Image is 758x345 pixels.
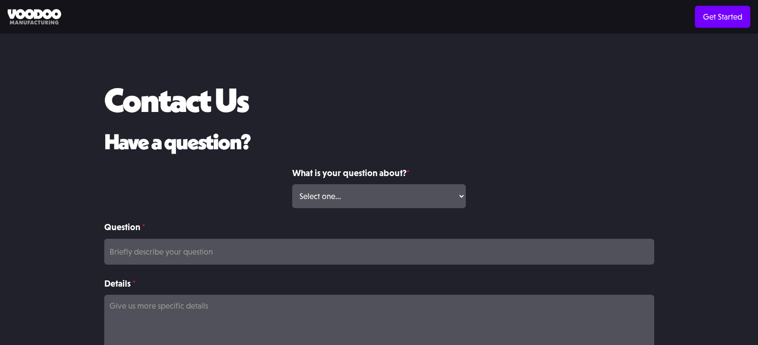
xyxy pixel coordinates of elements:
[104,130,654,154] h2: Have a question?
[695,6,750,28] a: Get Started
[292,166,466,180] label: What is your question about?
[8,9,61,25] img: Voodoo Manufacturing logo
[104,222,140,232] strong: Question
[104,81,248,118] h1: Contact Us
[104,278,131,289] strong: Details
[104,239,654,265] input: Briefly describe your question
